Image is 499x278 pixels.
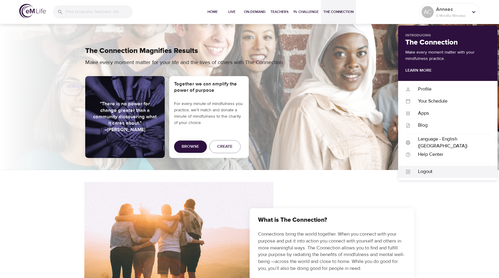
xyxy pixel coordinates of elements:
[85,58,311,66] p: Make every moment matter for your life and the lives of others with The Connection
[66,5,133,18] input: Find programs, teachers, etc...
[244,9,266,15] span: On-Demand
[270,9,288,15] span: Teachers
[411,110,490,117] div: Apps
[411,136,490,150] div: Language - English ([GEOGRAPHIC_DATA])
[85,47,414,55] h2: The Connection Magnifies Results
[217,143,232,150] span: Create
[436,6,468,13] p: Annaec
[205,9,220,15] span: Home
[411,86,490,93] div: Profile
[258,231,406,272] p: Connections bring the world together. When you connect with your purpose and put it into action y...
[209,140,241,153] button: Create
[422,6,434,18] div: AC
[405,33,490,38] p: Introducing
[182,143,199,150] span: Browse
[323,9,354,15] span: The Connection
[19,4,46,18] img: logo
[436,13,468,18] p: 0 Mindful Minutes
[293,9,319,15] span: 1% Challenge
[405,68,432,73] a: Learn More
[225,9,239,15] span: Live
[258,217,406,224] h3: What is The Connection?
[411,151,490,158] div: Help Center
[405,49,490,62] p: Make every moment matter with your mindfulness practice.
[411,98,490,105] div: Your Schedule
[174,141,207,153] button: Browse
[405,38,490,47] h2: The Connection
[174,101,244,126] p: For every minute of mindfulness you practice, we’ll match and donate a minute of mindfulness to t...
[174,81,244,94] h5: Together we can amplify the power of purpose
[411,168,490,175] div: Logout
[92,101,157,133] h5: "There is no power for change greater than a community discovering what it cares about." –[PERSON...
[411,122,490,129] div: Blog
